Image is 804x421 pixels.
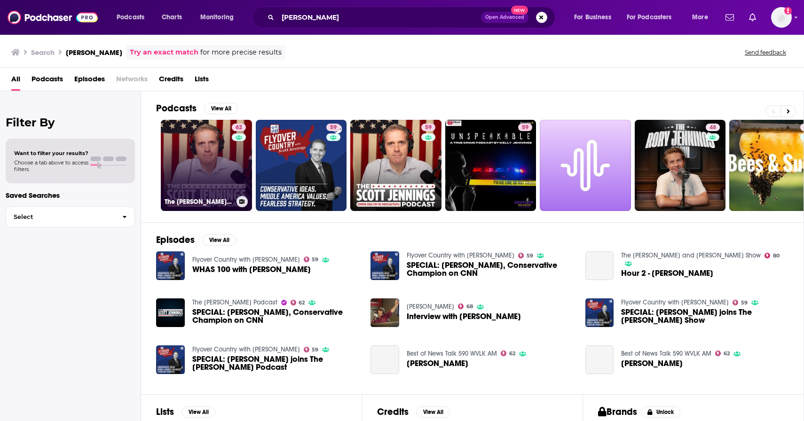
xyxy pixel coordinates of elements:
span: All [11,71,20,91]
img: Podchaser - Follow, Share and Rate Podcasts [8,8,98,26]
a: ListsView All [156,406,215,418]
span: 62 [509,351,515,356]
span: 59 [312,348,318,352]
button: View All [202,234,236,246]
button: Send feedback [742,48,789,56]
a: Hour 2 - Scott Jennings [621,269,713,277]
img: SPECIAL: Scott Jennings, Conservative Champion on CNN [156,298,185,327]
img: User Profile [771,7,792,28]
a: 68 [458,304,473,309]
a: Best of News Talk 590 WVLK AM [407,350,497,358]
span: SPECIAL: [PERSON_NAME] joins The [PERSON_NAME] Podcast [192,355,360,371]
a: Flyover Country with Scott Jennings [192,256,300,264]
a: Hour 2 - Scott Jennings [585,251,614,280]
span: Interview with [PERSON_NAME] [407,312,521,320]
span: Monitoring [200,11,234,24]
h2: Lists [156,406,174,418]
a: Podcasts [32,71,63,91]
a: Try an exact match [130,47,198,58]
span: SPECIAL: [PERSON_NAME] joins The [PERSON_NAME] Show [621,308,788,324]
span: Choose a tab above to access filters. [14,159,88,172]
span: 59 [425,123,432,133]
span: 62 [236,123,242,133]
a: Scott Jennings [370,345,399,374]
h3: Search [31,48,55,57]
a: 59 [326,124,340,131]
span: Hour 2 - [PERSON_NAME] [621,269,713,277]
button: open menu [194,10,246,25]
button: Unlock [641,406,681,418]
button: Show profile menu [771,7,792,28]
span: 59 [522,123,528,133]
span: 80 [773,254,780,258]
img: Interview with Scott Jennings [370,298,399,327]
a: 59 [304,347,319,352]
button: open menu [621,10,686,25]
h3: [PERSON_NAME] [66,48,122,57]
a: 80 [765,253,780,258]
p: Saved Searches [6,191,135,200]
button: Select [6,206,135,227]
button: Open AdvancedNew [481,12,528,23]
button: View All [416,406,450,418]
a: SPECIAL: Scott Jennings joins The Tudor Dixon Podcast [192,355,360,371]
span: 62 [299,301,305,305]
a: 62 [501,351,515,356]
a: 59 [304,257,319,262]
h2: Episodes [156,234,195,246]
a: 59 [518,253,533,258]
span: WHAS 100 with [PERSON_NAME] [192,265,311,273]
span: For Podcasters [627,11,672,24]
a: SPECIAL: Scott Jennings joins The Karol Markowicz Show [621,308,788,324]
h2: Brands [598,406,637,418]
span: Open Advanced [485,15,524,20]
h2: Filter By [6,116,135,129]
a: Interview with Scott Jennings [407,312,521,320]
span: 68 [466,304,473,309]
a: SPECIAL: Scott Jennings, Conservative Champion on CNN [407,261,574,277]
span: Networks [116,71,148,91]
a: Lists [195,71,209,91]
span: 59 [741,301,748,305]
a: 62 [715,351,730,356]
span: [PERSON_NAME] [407,359,468,367]
a: Show notifications dropdown [722,9,738,25]
span: New [511,6,528,15]
a: Best of News Talk 590 WVLK AM [621,350,711,358]
a: Charts [156,10,188,25]
a: Episodes [74,71,105,91]
a: 62The [PERSON_NAME] Podcast [161,120,252,211]
a: SPECIAL: Scott Jennings joins The Tudor Dixon Podcast [156,345,185,374]
span: Logged in as yaelbt [771,7,792,28]
span: [PERSON_NAME] [621,359,683,367]
span: Charts [162,11,182,24]
a: Scott Jennings [407,359,468,367]
img: WHAS 100 with Scott Jennings [156,251,185,280]
h2: Credits [377,406,409,418]
a: The Scott Jennings Podcast [192,298,277,306]
a: The Clay Travis and Buck Sexton Show [621,251,761,259]
img: SPECIAL: Scott Jennings joins The Karol Markowicz Show [585,298,614,327]
a: Flyover Country with Scott Jennings [192,345,300,353]
a: SPECIAL: Scott Jennings, Conservative Champion on CNN [370,251,399,280]
a: Flyover Country with Scott Jennings [621,298,729,306]
span: Select [6,214,115,220]
div: Search podcasts, credits, & more... [261,7,564,28]
button: open menu [110,10,157,25]
a: 59 [518,124,532,131]
a: SPECIAL: Scott Jennings, Conservative Champion on CNN [192,308,360,324]
a: 62 [232,124,246,131]
span: for more precise results [200,47,282,58]
span: More [692,11,708,24]
span: 59 [527,254,533,258]
a: EpisodesView All [156,234,236,246]
a: 48 [706,124,720,131]
button: View All [181,406,215,418]
span: SPECIAL: [PERSON_NAME], Conservative Champion on CNN [192,308,360,324]
button: View All [204,103,238,114]
a: PodcastsView All [156,102,238,114]
a: CreditsView All [377,406,450,418]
